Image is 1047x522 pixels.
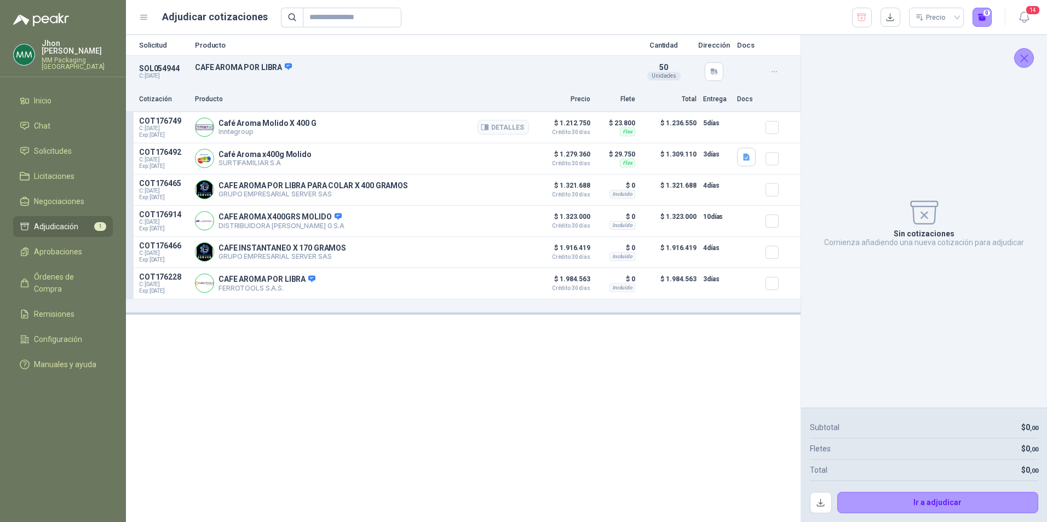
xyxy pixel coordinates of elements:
[195,243,214,261] img: Company Logo
[42,57,113,70] p: MM Packaging [GEOGRAPHIC_DATA]
[1030,467,1038,474] span: ,00
[139,219,188,225] span: C: [DATE]
[597,241,635,254] p: $ 0
[139,210,188,219] p: COT176914
[642,117,697,138] p: $ 1.236.550
[703,210,730,223] p: 10 días
[34,246,82,258] span: Aprobaciones
[34,308,74,320] span: Remisiones
[703,241,730,254] p: 4 días
[34,145,72,157] span: Solicitudes
[218,222,344,230] p: DISTRIBUIDORA [PERSON_NAME] G S.A
[13,166,113,187] a: Licitaciones
[1026,444,1038,453] span: 0
[34,221,78,233] span: Adjudicación
[916,9,947,26] div: Precio
[139,156,188,163] span: C: [DATE]
[703,148,730,161] p: 3 días
[810,443,831,455] p: Fletes
[218,159,312,167] p: SURTIFAMILIAR S.A
[14,44,34,65] img: Company Logo
[195,94,529,105] p: Producto
[810,421,839,433] p: Subtotal
[34,95,51,107] span: Inicio
[195,149,214,167] img: Company Logo
[139,42,188,49] p: Solicitud
[536,272,590,291] p: $ 1.984.563
[1021,464,1038,476] p: $
[837,492,1039,514] button: Ir a adjudicar
[13,329,113,350] a: Configuración
[642,94,697,105] p: Total
[218,212,344,222] p: CAFE AROMA X400GRS MOLIDO
[195,274,214,292] img: Company Logo
[13,241,113,262] a: Aprobaciones
[218,252,346,260] p: GRUPO EMPRESARIAL SERVER SAS
[195,181,214,199] img: Company Logo
[13,354,113,375] a: Manuales y ayuda
[139,132,188,138] span: Exp: [DATE]
[1014,48,1034,68] button: Cerrar
[139,148,188,156] p: COT176492
[647,72,681,80] div: Unidades
[703,179,730,192] p: 4 días
[703,117,730,130] p: 5 días
[609,283,635,292] div: Incluido
[13,141,113,161] a: Solicitudes
[139,188,188,194] span: C: [DATE]
[703,272,730,286] p: 3 días
[642,148,697,170] p: $ 1.309.110
[810,464,827,476] p: Total
[536,94,590,105] p: Precio
[195,42,630,49] p: Producto
[1026,423,1038,432] span: 0
[13,216,113,237] a: Adjudicación1
[195,212,214,230] img: Company Logo
[34,358,96,370] span: Manuales y ayuda
[642,272,697,294] p: $ 1.984.563
[1021,421,1038,433] p: $
[139,163,188,170] span: Exp: [DATE]
[737,42,759,49] p: Docs
[1030,446,1038,453] span: ,00
[139,250,188,257] span: C: [DATE]
[1014,8,1034,27] button: 14
[13,304,113,324] a: Remisiones
[973,8,992,27] button: 0
[218,119,317,127] p: Café Aroma Molido X 400 G
[13,266,113,299] a: Órdenes de Compra
[218,243,346,252] p: CAFE INSTANTANEO X 170 GRAMOS
[218,275,315,285] p: CAFE AROMA POR LIBRA
[536,254,590,260] span: Crédito 30 días
[536,179,590,198] p: $ 1.321.688
[34,333,82,345] span: Configuración
[1025,5,1040,15] span: 14
[536,223,590,229] span: Crédito 30 días
[139,194,188,201] span: Exp: [DATE]
[34,170,74,182] span: Licitaciones
[139,225,188,232] span: Exp: [DATE]
[597,148,635,161] p: $ 29.750
[195,118,214,136] img: Company Logo
[620,159,635,167] div: Flex
[642,179,697,201] p: $ 1.321.688
[597,179,635,192] p: $ 0
[13,13,69,26] img: Logo peakr
[34,120,50,132] span: Chat
[218,127,317,136] p: Inntegroup
[218,181,408,190] p: CAFE AROMA POR LIBRA PARA COLAR X 400 GRAMOS
[642,210,697,232] p: $ 1.323.000
[536,148,590,166] p: $ 1.279.360
[536,161,590,166] span: Crédito 30 días
[536,286,590,291] span: Crédito 30 días
[13,115,113,136] a: Chat
[642,241,697,263] p: $ 1.916.419
[609,190,635,199] div: Incluido
[536,210,590,229] p: $ 1.323.000
[597,94,635,105] p: Flete
[34,195,84,207] span: Negociaciones
[703,94,730,105] p: Entrega
[218,150,312,159] p: Café Aroma x400g Molido
[139,241,188,250] p: COT176466
[659,63,668,72] span: 50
